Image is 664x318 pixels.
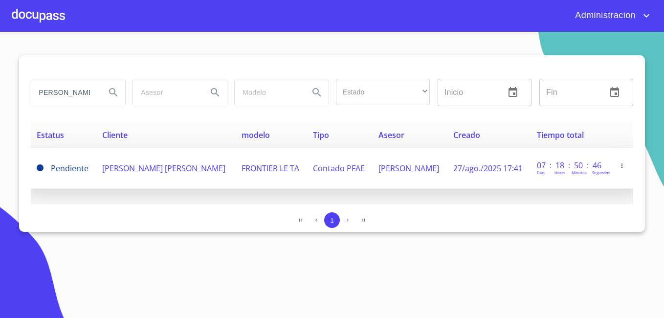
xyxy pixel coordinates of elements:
button: Search [102,81,125,104]
span: 1 [330,217,333,224]
span: Contado PFAE [313,163,365,174]
button: Search [203,81,227,104]
span: Asesor [378,130,404,140]
span: Pendiente [37,164,44,171]
span: Administracion [568,8,641,23]
p: 07 : 18 : 50 : 46 [537,160,603,171]
input: search [235,79,301,106]
p: Horas [554,170,565,175]
button: 1 [324,212,340,228]
span: [PERSON_NAME] [378,163,439,174]
button: Search [305,81,329,104]
p: Minutos [572,170,587,175]
span: modelo [242,130,270,140]
span: Pendiente [51,163,89,174]
input: search [133,79,199,106]
span: 27/ago./2025 17:41 [453,163,523,174]
span: Tipo [313,130,329,140]
p: Segundos [592,170,610,175]
p: Dias [537,170,545,175]
input: search [31,79,98,106]
button: account of current user [568,8,652,23]
span: Estatus [37,130,64,140]
div: ​ [336,79,430,105]
span: [PERSON_NAME] [PERSON_NAME] [102,163,225,174]
span: Tiempo total [537,130,584,140]
span: Cliente [102,130,128,140]
span: FRONTIER LE TA [242,163,299,174]
span: Creado [453,130,480,140]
